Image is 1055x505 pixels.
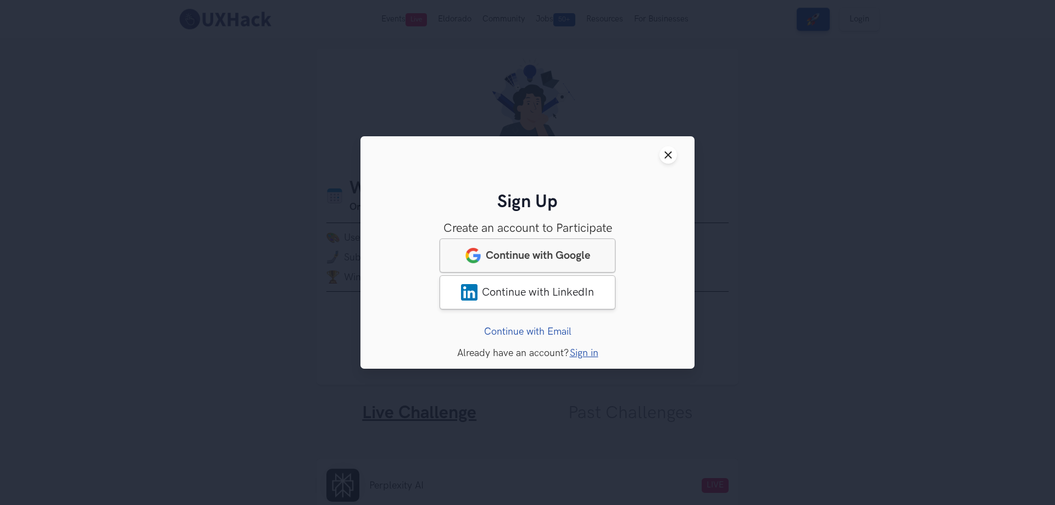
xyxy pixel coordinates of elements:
[570,347,598,359] a: Sign in
[461,284,477,301] img: LinkedIn
[486,249,590,262] span: Continue with Google
[457,347,569,359] span: Already have an account?
[378,221,677,236] h3: Create an account to Participate
[484,326,571,337] a: Continue with Email
[482,286,594,299] span: Continue with LinkedIn
[440,275,615,309] a: LinkedInContinue with LinkedIn
[378,192,677,213] h2: Sign Up
[465,247,481,264] img: google
[440,238,615,273] a: googleContinue with Google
